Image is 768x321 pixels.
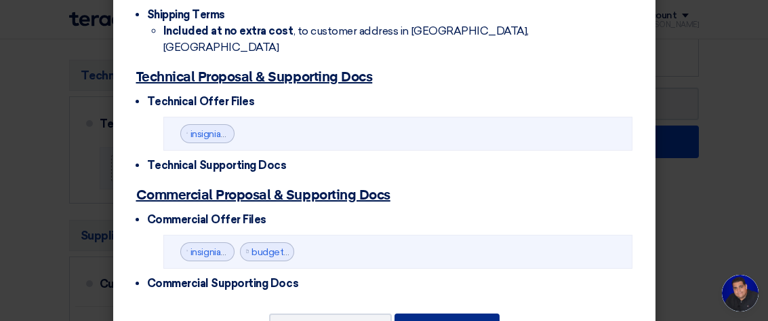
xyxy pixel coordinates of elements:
span: Technical Supporting Docs [147,159,287,172]
span: Shipping Terms [147,8,225,21]
a: budget_1758026665297.zip [251,246,373,258]
a: insignia_offer_u_walk_campaign_1757821271218.docx [190,246,422,258]
span: Commercial Offer Files [147,213,266,226]
span: Commercial Supporting Docs [147,277,299,290]
a: insignia_offer_u_walk_campaign_1757821279745.docx [190,128,427,140]
u: Commercial Proposal & Supporting Docs [136,189,390,202]
li: , to customer address in [GEOGRAPHIC_DATA], [GEOGRAPHIC_DATA] [163,23,632,56]
span: Technical Offer Files [147,95,255,108]
strong: Included at no extra cost [163,24,294,37]
div: Open chat [722,275,759,311]
u: Technical Proposal & Supporting Docs [136,71,373,84]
